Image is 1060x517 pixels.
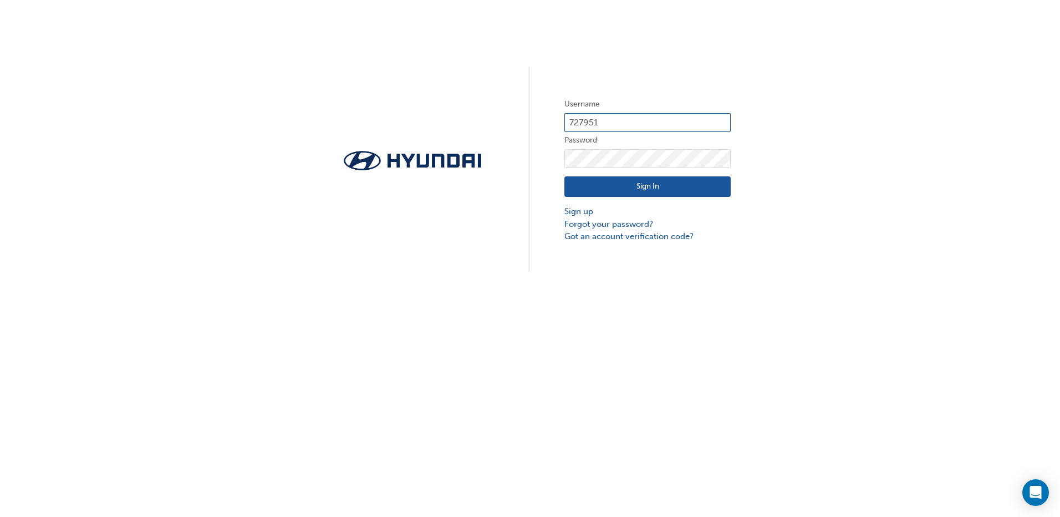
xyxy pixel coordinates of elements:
[564,230,731,243] a: Got an account verification code?
[564,113,731,132] input: Username
[564,98,731,111] label: Username
[564,176,731,197] button: Sign In
[564,134,731,147] label: Password
[1022,479,1049,506] div: Open Intercom Messenger
[564,205,731,218] a: Sign up
[329,148,496,174] img: Trak
[564,218,731,231] a: Forgot your password?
